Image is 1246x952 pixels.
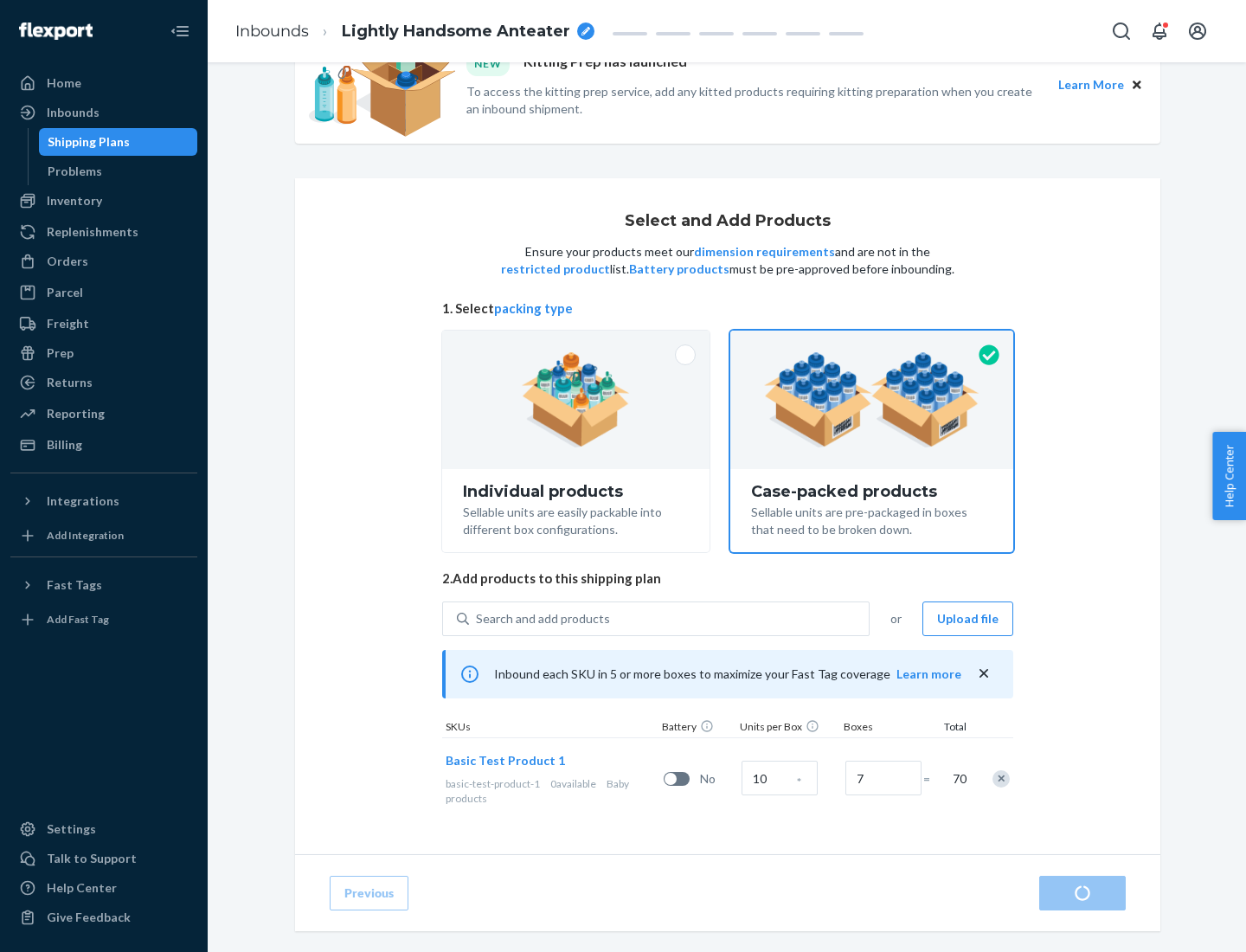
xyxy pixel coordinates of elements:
[47,492,119,510] div: Integrations
[47,104,100,121] div: Inbounds
[10,248,197,275] a: Orders
[47,192,102,209] div: Inventory
[446,777,540,790] span: basic-test-product-1
[10,606,197,634] a: Add Fast Tag
[47,820,96,838] div: Settings
[10,571,197,599] button: Fast Tags
[700,770,735,788] span: No
[442,650,1013,698] div: Inbound each SKU in 5 or more boxes to maximize your Fast Tag coverage
[501,261,610,278] button: restricted product
[47,315,89,332] div: Freight
[923,770,941,788] span: =
[47,344,74,362] div: Prep
[896,666,961,683] button: Learn more
[10,99,197,126] a: Inbounds
[47,436,82,453] div: Billing
[522,352,630,447] img: individual-pack.facf35554cb0f1810c75b2bd6df2d64e.png
[222,6,608,57] ol: breadcrumbs
[10,69,197,97] a: Home
[39,128,198,156] a: Shipping Plans
[890,610,902,627] span: or
[1142,14,1177,48] button: Open notifications
[47,612,109,627] div: Add Fast Tag
[446,753,565,768] span: Basic Test Product 1
[235,22,309,41] a: Inbounds
[499,243,956,278] p: Ensure your products meet our and are not in the list. must be pre-approved before inbounding.
[19,23,93,40] img: Flexport logo
[466,52,510,75] div: NEW
[992,770,1010,788] div: Remove Item
[742,761,818,795] input: Case Quantity
[764,352,979,447] img: case-pack.59cecea509d18c883b923b81aeac6d0b.png
[10,431,197,459] a: Billing
[10,487,197,515] button: Integrations
[494,299,573,318] button: packing type
[342,21,570,43] span: Lightly Handsome Anteater
[330,876,408,910] button: Previous
[47,879,117,897] div: Help Center
[47,576,102,594] div: Fast Tags
[550,777,596,790] span: 0 available
[163,14,197,48] button: Close Navigation
[845,761,922,795] input: Number of boxes
[47,374,93,391] div: Returns
[751,500,992,538] div: Sellable units are pre-packaged in boxes that need to be broken down.
[47,74,81,92] div: Home
[1180,14,1215,48] button: Open account menu
[47,850,137,867] div: Talk to Support
[751,483,992,500] div: Case-packed products
[463,483,689,500] div: Individual products
[47,253,88,270] div: Orders
[10,218,197,246] a: Replenishments
[10,845,197,872] a: Talk to Support
[840,719,927,737] div: Boxes
[1058,75,1124,94] button: Learn More
[10,815,197,843] a: Settings
[975,665,992,683] button: close
[442,299,1013,318] span: 1. Select
[523,52,687,75] p: Kitting Prep has launched
[10,400,197,428] a: Reporting
[949,770,967,788] span: 70
[10,279,197,306] a: Parcel
[10,904,197,931] button: Give Feedback
[10,339,197,367] a: Prep
[10,187,197,215] a: Inventory
[466,83,1043,118] p: To access the kitting prep service, add any kitted products requiring kitting preparation when yo...
[1127,75,1146,94] button: Close
[476,610,610,627] div: Search and add products
[694,243,835,261] button: dimension requirements
[48,133,130,151] div: Shipping Plans
[927,719,970,737] div: Total
[629,261,729,278] button: Battery products
[736,719,840,737] div: Units per Box
[442,569,1013,588] span: 2. Add products to this shipping plan
[47,909,131,926] div: Give Feedback
[442,719,658,737] div: SKUs
[446,752,565,769] button: Basic Test Product 1
[47,528,124,543] div: Add Integration
[47,223,138,241] div: Replenishments
[922,601,1013,636] button: Upload file
[10,874,197,902] a: Help Center
[47,284,83,301] div: Parcel
[1212,432,1246,520] button: Help Center
[10,310,197,338] a: Freight
[48,163,102,180] div: Problems
[10,369,197,396] a: Returns
[658,719,736,737] div: Battery
[446,776,657,806] div: Baby products
[463,500,689,538] div: Sellable units are easily packable into different box configurations.
[1104,14,1139,48] button: Open Search Box
[10,522,197,550] a: Add Integration
[39,158,198,185] a: Problems
[47,405,105,422] div: Reporting
[625,213,831,230] h1: Select and Add Products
